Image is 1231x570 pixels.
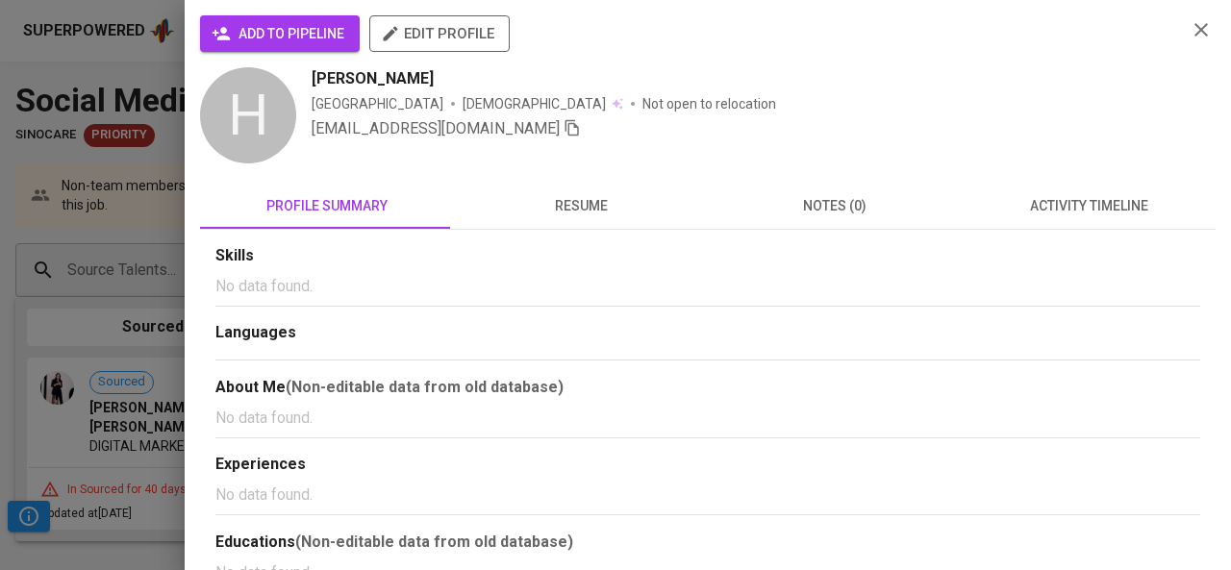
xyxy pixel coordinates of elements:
div: Languages [215,322,1200,344]
span: resume [465,194,696,218]
span: activity timeline [973,194,1204,218]
div: [GEOGRAPHIC_DATA] [312,94,443,113]
span: [DEMOGRAPHIC_DATA] [463,94,609,113]
b: (Non-editable data from old database) [286,378,564,396]
p: Not open to relocation [642,94,776,113]
b: (Non-editable data from old database) [295,533,573,551]
span: [PERSON_NAME] [312,67,434,90]
p: No data found. [215,275,1200,298]
span: [EMAIL_ADDRESS][DOMAIN_NAME] [312,119,560,137]
p: No data found. [215,483,1200,507]
span: profile summary [212,194,442,218]
div: Skills [215,245,1200,267]
button: add to pipeline [200,15,360,52]
a: edit profile [369,25,510,40]
div: Educations [215,531,1200,554]
div: About Me [215,376,1200,399]
span: edit profile [385,21,494,46]
div: Experiences [215,454,1200,476]
div: H [200,67,296,163]
span: notes (0) [719,194,950,218]
button: edit profile [369,15,510,52]
p: No data found. [215,407,1200,430]
span: add to pipeline [215,22,344,46]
